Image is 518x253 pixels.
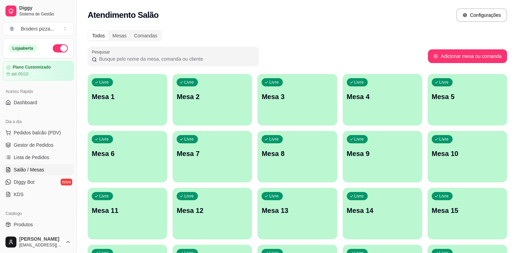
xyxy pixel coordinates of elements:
[177,92,248,101] p: Mesa 2
[173,74,252,125] button: LivreMesa 2
[428,74,507,125] button: LivreMesa 5
[343,188,422,239] button: LivreMesa 14
[53,44,68,52] button: Alterar Status
[173,188,252,239] button: LivreMesa 12
[14,179,35,185] span: Diggy Bot
[92,92,163,101] p: Mesa 1
[3,22,74,36] button: Select a team
[14,191,24,198] span: KDS
[343,131,422,182] button: LivreMesa 9
[92,149,163,158] p: Mesa 6
[428,131,507,182] button: LivreMesa 10
[3,152,74,163] a: Lista de Pedidos
[19,242,63,248] span: [EMAIL_ADDRESS][DOMAIN_NAME]
[428,188,507,239] button: LivreMesa 15
[269,80,279,85] p: Livre
[14,221,33,228] span: Produtos
[354,193,364,199] p: Livre
[184,136,194,142] p: Livre
[14,166,44,173] span: Salão / Mesas
[3,219,74,230] a: Produtos
[177,206,248,215] p: Mesa 12
[432,206,503,215] p: Mesa 15
[3,189,74,200] a: KDS
[439,136,449,142] p: Livre
[92,206,163,215] p: Mesa 11
[97,56,255,62] input: Pesquisar
[3,3,74,19] a: DiggySistema de Gestão
[14,142,53,148] span: Gestor de Pedidos
[14,129,61,136] span: Pedidos balcão (PDV)
[257,188,337,239] button: LivreMesa 13
[88,188,167,239] button: LivreMesa 11
[456,8,507,22] button: Configurações
[88,10,159,21] h2: Atendimento Salão
[262,92,333,101] p: Mesa 3
[99,80,109,85] p: Livre
[9,25,15,32] span: B
[109,31,130,40] div: Mesas
[432,92,503,101] p: Mesa 5
[347,92,418,101] p: Mesa 4
[428,49,507,63] button: Adicionar mesa ou comanda
[177,149,248,158] p: Mesa 7
[13,65,51,70] article: Plano Customizado
[21,25,54,32] div: Broders pizza ...
[269,136,279,142] p: Livre
[439,193,449,199] p: Livre
[269,193,279,199] p: Livre
[354,136,364,142] p: Livre
[184,193,194,199] p: Livre
[99,136,109,142] p: Livre
[88,131,167,182] button: LivreMesa 6
[173,131,252,182] button: LivreMesa 7
[3,61,74,81] a: Plano Customizadoaté 05/10
[257,131,337,182] button: LivreMesa 8
[130,31,161,40] div: Comandas
[354,80,364,85] p: Livre
[257,74,337,125] button: LivreMesa 3
[262,149,333,158] p: Mesa 8
[11,71,28,77] article: até 05/10
[3,116,74,127] div: Dia a dia
[19,11,71,17] span: Sistema de Gestão
[3,234,74,250] button: [PERSON_NAME][EMAIL_ADDRESS][DOMAIN_NAME]
[3,140,74,150] a: Gestor de Pedidos
[3,177,74,188] a: Diggy Botnovo
[9,45,37,52] div: Loja aberta
[3,127,74,138] button: Pedidos balcão (PDV)
[3,86,74,97] div: Acesso Rápido
[19,5,71,11] span: Diggy
[347,206,418,215] p: Mesa 14
[88,31,109,40] div: Todos
[3,208,74,219] div: Catálogo
[19,236,63,242] span: [PERSON_NAME]
[262,206,333,215] p: Mesa 13
[99,193,109,199] p: Livre
[343,74,422,125] button: LivreMesa 4
[347,149,418,158] p: Mesa 9
[92,49,112,55] label: Pesquisar
[3,97,74,108] a: Dashboard
[88,74,167,125] button: LivreMesa 1
[3,164,74,175] a: Salão / Mesas
[432,149,503,158] p: Mesa 10
[14,154,49,161] span: Lista de Pedidos
[14,99,37,106] span: Dashboard
[439,80,449,85] p: Livre
[184,80,194,85] p: Livre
